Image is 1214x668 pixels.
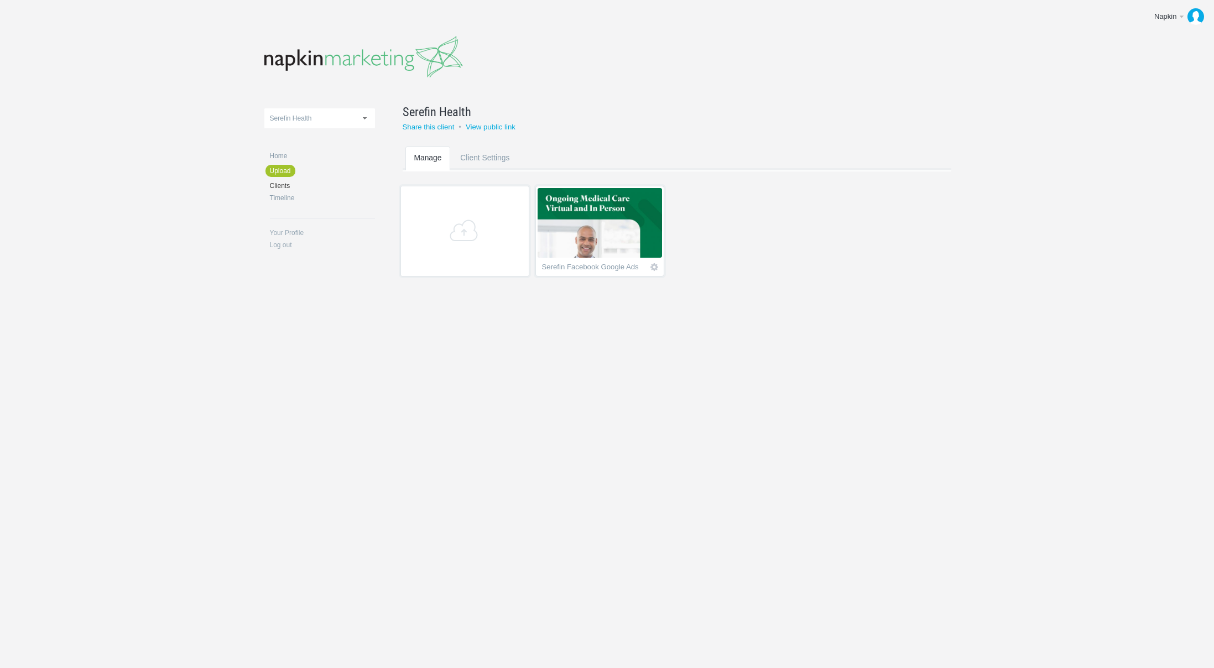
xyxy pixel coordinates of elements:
a: Napkin [1146,6,1208,28]
div: Serefin Facebook Google Ads [542,263,644,274]
img: 962c44cf9417398e979bba9dc8fee69e [1187,8,1204,25]
a: Your Profile [270,229,375,236]
a: Client Settings [451,147,518,190]
a: Log out [270,242,375,248]
span: Serefin Health [270,114,312,122]
a: Share this client [403,123,455,131]
a: Clients [270,182,375,189]
a: Upload [265,165,295,177]
a: Timeline [270,195,375,201]
div: Napkin [1154,11,1177,22]
span: + [407,219,522,241]
a: Icon [649,262,659,272]
small: • [458,123,461,131]
img: napkinmarketing-logo_20160520102043.png [264,36,463,78]
a: Serefin Health [403,103,924,121]
li: Contains 15 images [534,184,666,278]
a: Manage [405,147,451,190]
a: Home [270,153,375,159]
span: Serefin Health [403,103,471,121]
a: + [400,186,529,276]
img: napkinmarketing_z6cg59_thumb.jpg [538,188,662,258]
a: View public link [466,123,515,131]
